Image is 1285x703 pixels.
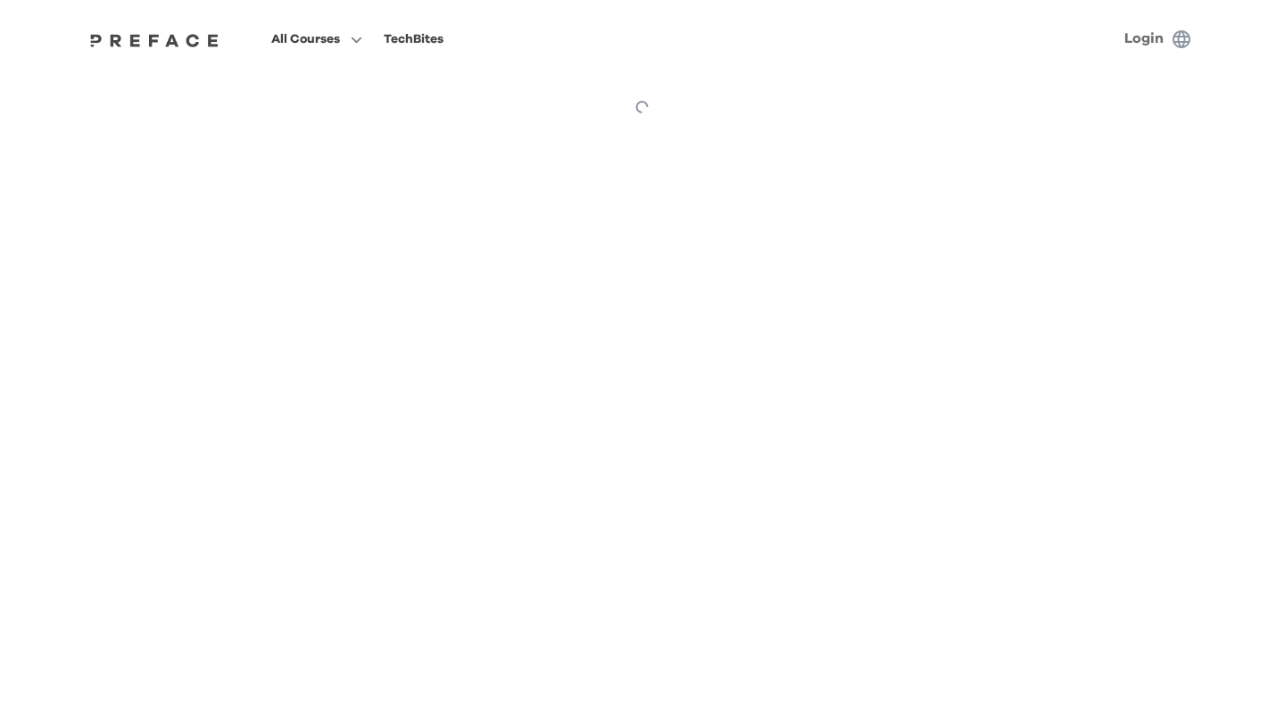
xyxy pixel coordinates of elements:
span: All Courses [271,29,340,50]
img: Preface Logo [86,33,223,47]
a: Preface Logo [86,32,223,46]
button: All Courses [266,28,368,51]
a: Login [1124,31,1164,45]
div: TechBites [384,29,444,50]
